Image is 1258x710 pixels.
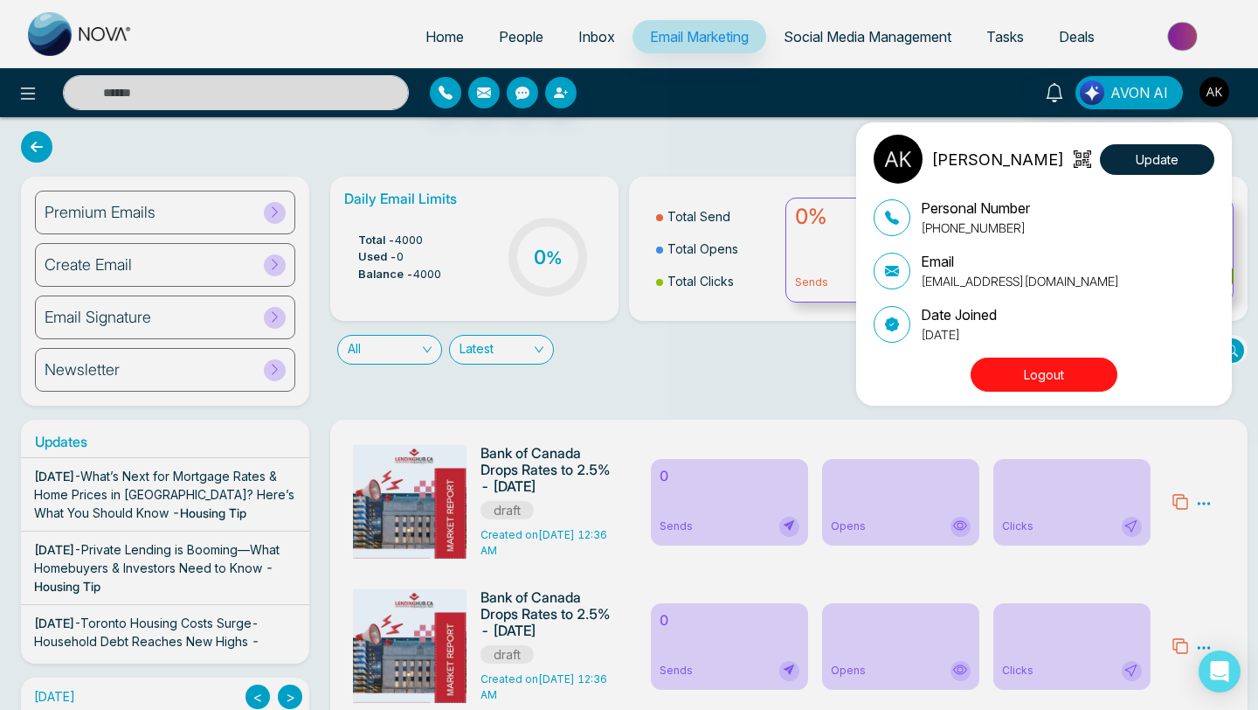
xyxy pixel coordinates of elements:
[971,358,1117,392] button: Logout
[921,219,1030,237] p: [PHONE_NUMBER]
[921,325,997,344] p: [DATE]
[921,272,1119,290] p: [EMAIL_ADDRESS][DOMAIN_NAME]
[1199,651,1241,693] div: Open Intercom Messenger
[921,304,997,325] p: Date Joined
[1100,144,1214,175] button: Update
[921,251,1119,272] p: Email
[921,198,1030,219] p: Personal Number
[931,148,1064,171] p: [PERSON_NAME]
